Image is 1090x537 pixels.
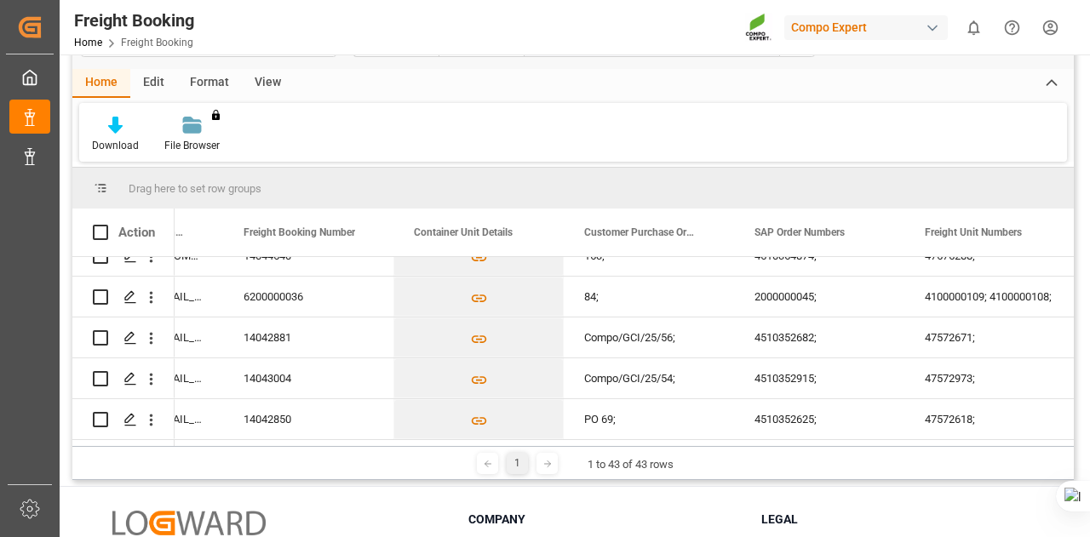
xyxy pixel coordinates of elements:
[564,358,734,398] div: Compo/GCI/25/54;
[130,69,177,98] div: Edit
[993,9,1031,47] button: Help Center
[784,15,948,40] div: Compo Expert
[223,317,393,357] div: 14042881
[904,358,1075,398] div: 47572973;
[223,277,393,317] div: 6200000036
[734,277,904,317] div: 2000000045;
[74,8,194,33] div: Freight Booking
[223,358,393,398] div: 14043004
[784,11,955,43] button: Compo Expert
[564,317,734,357] div: Compo/GCI/25/56;
[734,358,904,398] div: 4510352915;
[734,317,904,357] div: 4510352682;
[507,453,528,474] div: 1
[904,317,1075,357] div: 47572671;
[564,277,734,317] div: 84;
[584,226,698,238] span: Customer Purchase Order Numbers
[92,138,139,153] div: Download
[177,69,242,98] div: Format
[734,399,904,439] div: 4510352625;
[242,69,294,98] div: View
[761,511,1034,528] h3: Legal
[72,399,175,440] div: Press SPACE to select this row.
[72,277,175,317] div: Press SPACE to select this row.
[244,226,355,238] span: Freight Booking Number
[129,182,261,195] span: Drag here to set row groups
[118,225,155,240] div: Action
[904,399,1075,439] div: 47572618;
[904,277,1075,317] div: 4100000109; 4100000108;
[223,399,393,439] div: 14042850
[72,358,175,399] div: Press SPACE to select this row.
[72,317,175,358] div: Press SPACE to select this row.
[72,69,130,98] div: Home
[112,511,266,535] img: Logward Logo
[745,13,772,43] img: Screenshot%202023-09-29%20at%2010.02.21.png_1712312052.png
[414,226,513,238] span: Container Unit Details
[468,511,741,528] h3: Company
[588,456,674,473] div: 1 to 43 of 43 rows
[564,399,734,439] div: PO 69;
[925,226,1022,238] span: Freight Unit Numbers
[754,226,845,238] span: SAP Order Numbers
[955,9,993,47] button: show 0 new notifications
[74,37,102,49] a: Home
